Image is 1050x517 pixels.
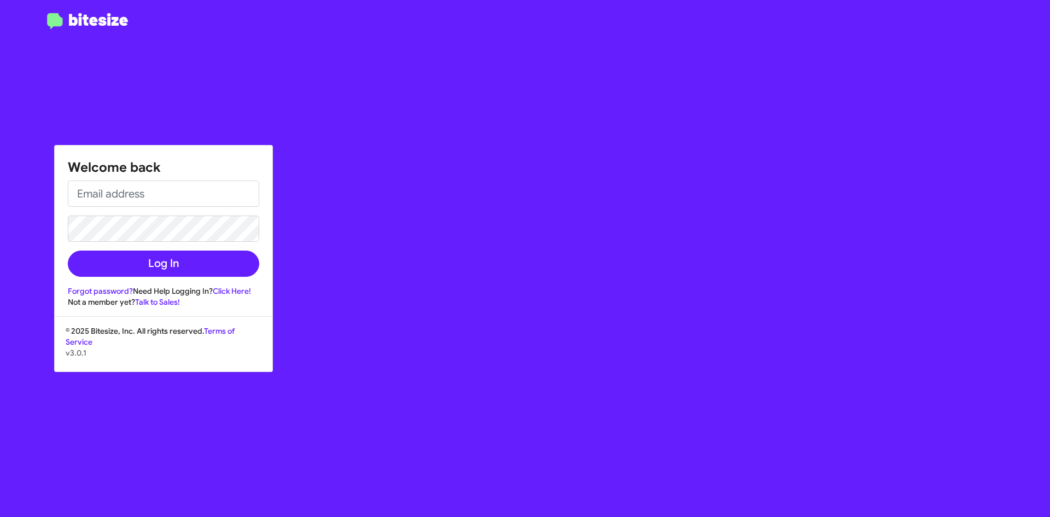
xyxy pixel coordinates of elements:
input: Email address [68,181,259,207]
button: Log In [68,251,259,277]
a: Click Here! [213,286,251,296]
div: © 2025 Bitesize, Inc. All rights reserved. [55,326,272,371]
div: Not a member yet? [68,297,259,307]
a: Forgot password? [68,286,133,296]
a: Talk to Sales! [135,297,180,307]
p: v3.0.1 [66,347,261,358]
h1: Welcome back [68,159,259,176]
div: Need Help Logging In? [68,286,259,297]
